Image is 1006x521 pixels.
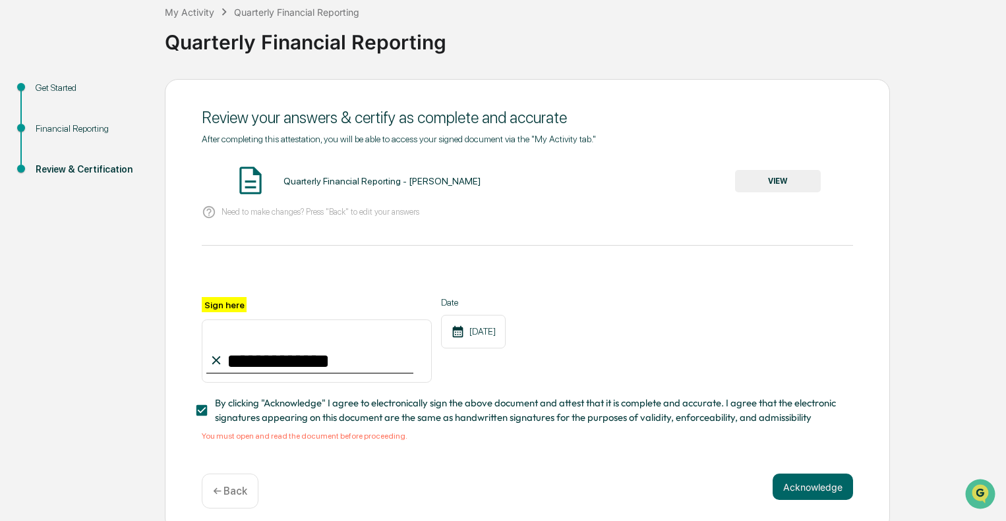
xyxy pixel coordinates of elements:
[964,478,999,513] iframe: Open customer support
[8,161,90,184] a: 🖐️Preclearance
[36,81,144,95] div: Get Started
[93,223,160,233] a: Powered byPylon
[45,114,167,124] div: We're available if you need us!
[234,7,359,18] div: Quarterly Financial Reporting
[202,134,596,144] span: After completing this attestation, you will be able to access your signed document via the "My Ac...
[224,105,240,121] button: Start new chat
[36,163,144,177] div: Review & Certification
[13,28,240,49] p: How can we help?
[13,192,24,203] div: 🔎
[222,207,419,217] p: Need to make changes? Press "Back" to edit your answers
[441,297,506,308] label: Date
[26,191,83,204] span: Data Lookup
[215,396,843,425] span: By clicking "Acknowledge" I agree to electronically sign the above document and attest that it is...
[131,223,160,233] span: Pylon
[96,167,106,178] div: 🗄️
[735,170,821,192] button: VIEW
[8,186,88,209] a: 🔎Data Lookup
[165,20,999,54] div: Quarterly Financial Reporting
[165,7,214,18] div: My Activity
[773,474,853,500] button: Acknowledge
[13,167,24,178] div: 🖐️
[283,176,481,186] div: Quarterly Financial Reporting - [PERSON_NAME]
[36,122,144,136] div: Financial Reporting
[441,315,506,348] div: [DATE]
[234,164,267,197] img: Document Icon
[202,108,853,127] div: Review your answers & certify as complete and accurate
[26,166,85,179] span: Preclearance
[202,431,853,441] div: You must open and read the document before proceeding.
[90,161,169,184] a: 🗄️Attestations
[213,485,247,497] p: ← Back
[109,166,163,179] span: Attestations
[13,101,37,124] img: 1746055101610-c473b297-6a78-478c-a979-82029cc54cd1
[202,297,247,312] label: Sign here
[45,101,216,114] div: Start new chat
